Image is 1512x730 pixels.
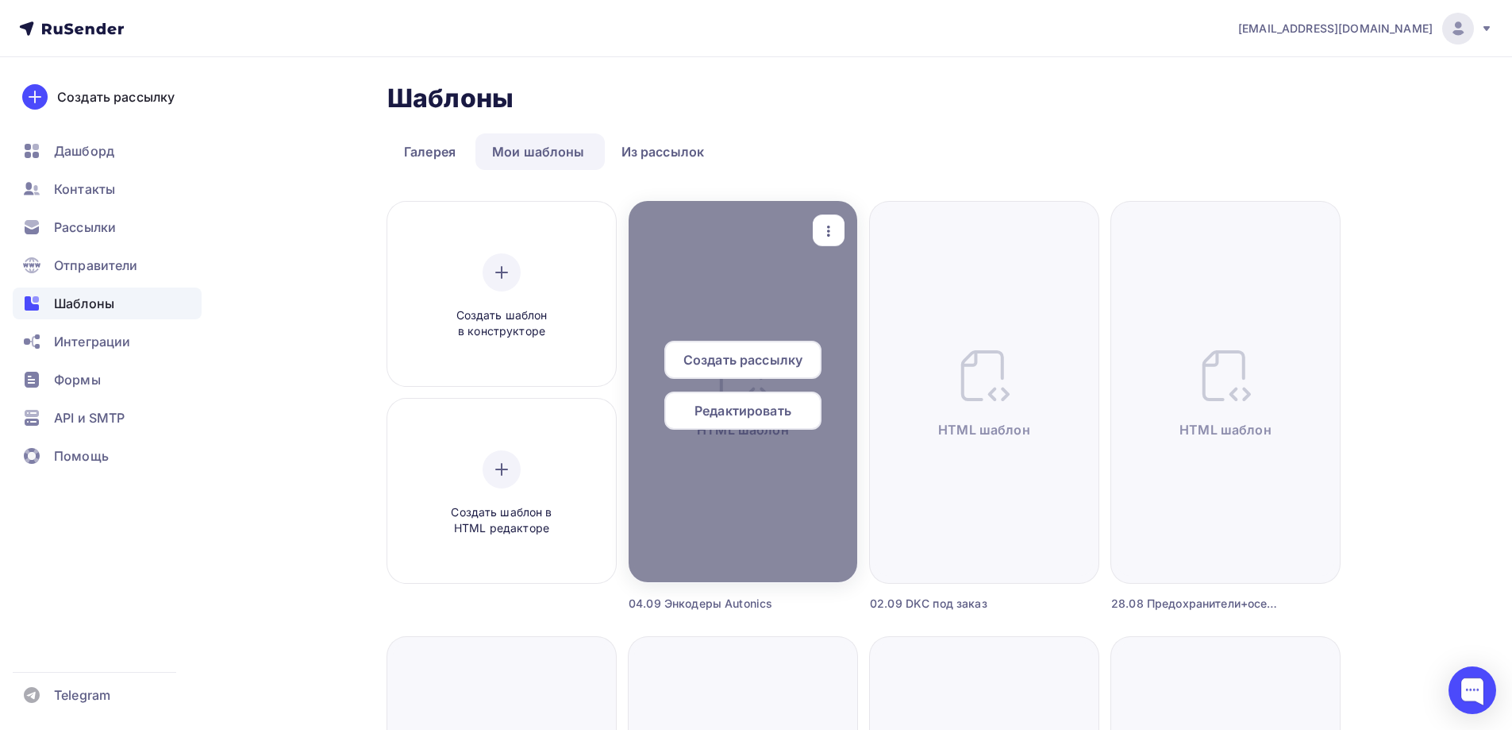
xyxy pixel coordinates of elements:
[54,141,114,160] span: Дашборд
[57,87,175,106] div: Создать рассылку
[870,596,1041,612] div: 02.09 DKC под заказ
[475,133,602,170] a: Мои шаблоны
[1111,596,1283,612] div: 28.08 Предохранители+осенние скидки
[605,133,721,170] a: Из рассылок
[54,294,114,313] span: Шаблоны
[694,401,791,420] span: Редактировать
[13,211,202,243] a: Рассылки
[1238,21,1433,37] span: [EMAIL_ADDRESS][DOMAIN_NAME]
[54,332,130,351] span: Интеграции
[426,307,577,340] span: Создать шаблон в конструкторе
[54,446,109,465] span: Помощь
[54,218,116,237] span: Рассылки
[54,370,101,389] span: Формы
[387,83,514,114] h2: Шаблоны
[54,256,138,275] span: Отправители
[683,350,802,369] span: Создать рассылку
[13,249,202,281] a: Отправители
[54,180,115,199] span: Контакты
[13,364,202,396] a: Формы
[13,288,202,319] a: Шаблоны
[13,173,202,205] a: Контакты
[426,504,577,537] span: Создать шаблон в HTML редакторе
[54,686,110,705] span: Telegram
[54,408,125,427] span: API и SMTP
[629,596,800,612] div: 04.09 Энкодеры Autonics
[1238,13,1493,44] a: [EMAIL_ADDRESS][DOMAIN_NAME]
[387,133,472,170] a: Галерея
[13,135,202,167] a: Дашборд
